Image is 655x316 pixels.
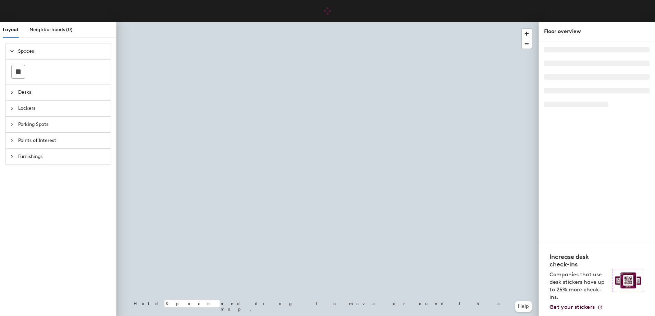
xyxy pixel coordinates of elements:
[29,27,73,32] span: Neighborhoods (0)
[544,27,650,36] div: Floor overview
[10,90,14,94] span: collapsed
[549,253,608,268] h4: Increase desk check-ins
[549,304,595,310] span: Get your stickers
[10,122,14,127] span: collapsed
[18,117,107,132] span: Parking Spots
[10,139,14,143] span: collapsed
[10,155,14,159] span: collapsed
[18,84,107,100] span: Desks
[18,149,107,164] span: Furnishings
[515,301,532,312] button: Help
[3,27,18,32] span: Layout
[549,271,608,301] p: Companies that use desk stickers have up to 25% more check-ins.
[10,106,14,110] span: collapsed
[18,133,107,148] span: Points of Interest
[18,43,107,59] span: Spaces
[613,269,644,292] img: Sticker logo
[10,49,14,53] span: expanded
[549,304,603,311] a: Get your stickers
[18,101,107,116] span: Lockers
